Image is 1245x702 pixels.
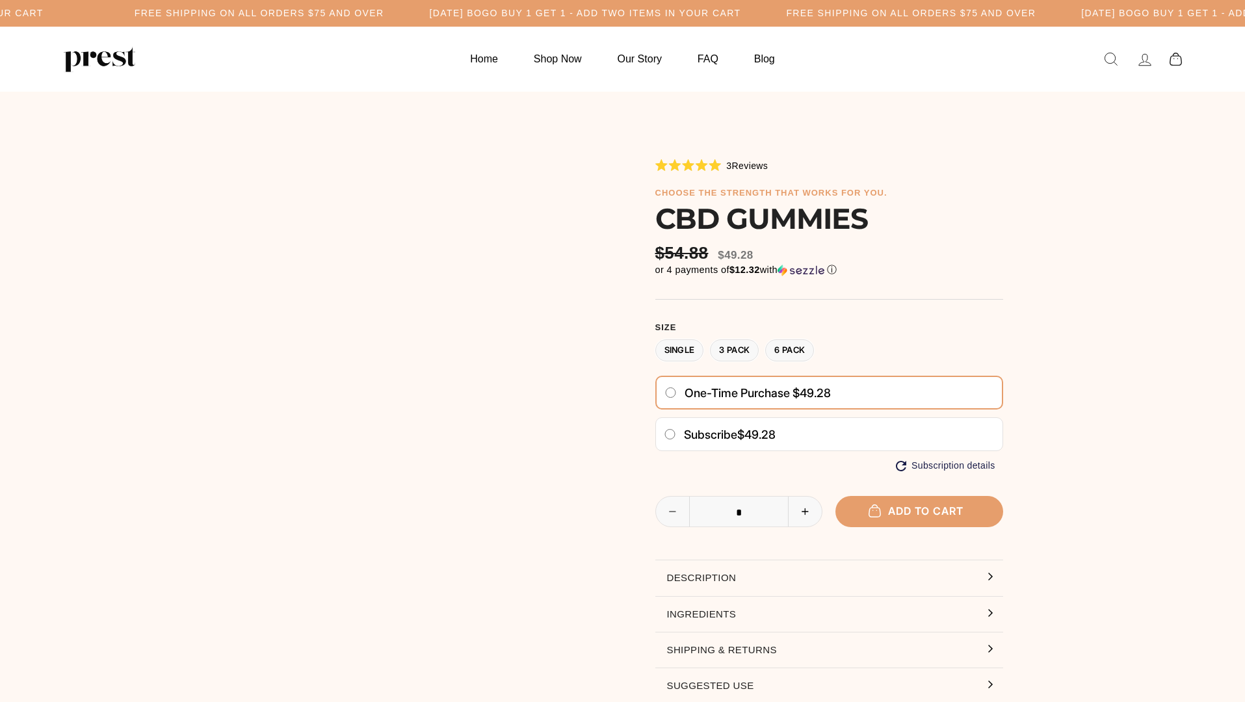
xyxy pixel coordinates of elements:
a: FAQ [681,46,735,71]
span: $54.88 [655,243,712,263]
input: Subscribe$49.28 [664,429,676,439]
span: One-time purchase $49.28 [685,386,831,400]
span: $12.32 [729,265,760,275]
div: 3Reviews [655,158,768,172]
button: Ingredients [655,597,1003,632]
h5: [DATE] BOGO BUY 1 GET 1 - ADD TWO ITEMS IN YOUR CART [430,8,741,19]
label: 6 Pack [765,339,814,362]
span: $49.28 [737,428,776,441]
h5: Free Shipping on all orders $75 and over [786,8,1036,19]
span: Add to cart [875,504,963,517]
span: Subscription details [911,460,995,471]
label: Size [655,322,1003,333]
span: Reviews [732,161,768,171]
a: Home [454,46,514,71]
button: Subscription details [896,460,995,471]
input: quantity [656,497,822,528]
button: Reduce item quantity by one [656,497,690,526]
label: Single [655,339,704,362]
span: $49.28 [718,249,753,261]
input: One-time purchase $49.28 [664,387,677,398]
img: PREST ORGANICS [64,46,135,72]
button: Add to cart [835,496,1003,526]
h1: CBD GUMMIES [655,204,1003,233]
div: or 4 payments of with [655,264,1003,276]
h6: choose the strength that works for you. [655,188,1003,198]
h5: Free Shipping on all orders $75 and over [135,8,384,19]
a: Shop Now [518,46,598,71]
ul: Primary [454,46,791,71]
label: 3 Pack [710,339,759,362]
a: Our Story [601,46,678,71]
div: or 4 payments of$12.32withSezzle Click to learn more about Sezzle [655,264,1003,276]
a: Blog [738,46,791,71]
button: Description [655,560,1003,595]
img: Sezzle [778,265,824,276]
button: Shipping & Returns [655,632,1003,668]
button: Increase item quantity by one [788,497,822,526]
span: Subscribe [684,428,737,441]
span: 3 [726,161,731,171]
